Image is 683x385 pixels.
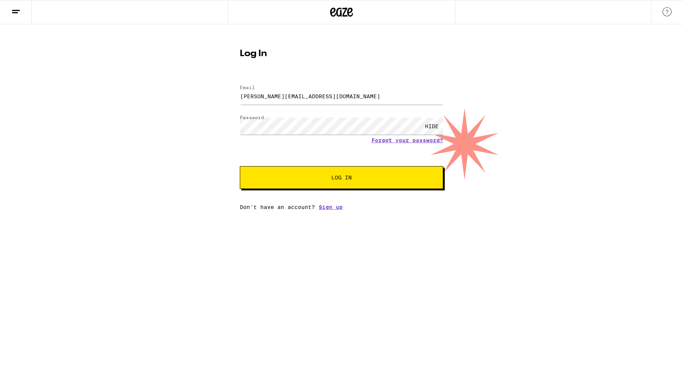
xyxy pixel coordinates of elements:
label: Email [240,85,255,90]
input: Email [240,88,443,105]
a: Forgot your password? [371,137,443,143]
div: Don't have an account? [240,204,443,210]
h1: Log In [240,49,443,58]
label: Password [240,115,264,120]
span: Log In [331,175,352,180]
a: Sign up [319,204,343,210]
div: HIDE [420,118,443,135]
button: Log In [240,166,443,189]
